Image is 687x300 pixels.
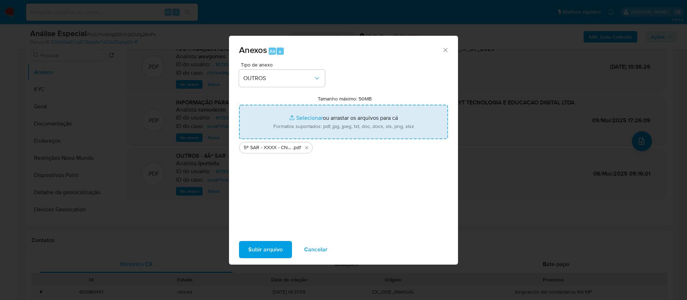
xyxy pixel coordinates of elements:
[239,241,292,258] button: Subir arquivo
[318,95,372,102] label: Tamanho máximo: 50MB
[239,44,267,56] span: Anexos
[239,70,325,87] button: OUTROS
[248,242,283,257] span: Subir arquivo
[279,48,281,55] span: a
[293,144,301,151] span: .pdf
[302,143,311,152] button: Excluir 5º SAR - XXXX - CNPJ 39478394000123 - PAYT TECNOLOGIA E EDUCACAO DIGITAL LTDA.pdf
[442,46,448,53] button: Fechar
[269,48,275,55] span: Alt
[244,144,293,151] span: 5º SAR - XXXX - CNPJ 39478394000123 - PAYT TECNOLOGIA E EDUCACAO DIGITAL LTDA
[295,241,337,258] button: Cancelar
[243,75,313,82] span: OUTROS
[304,242,327,257] span: Cancelar
[239,139,448,153] ul: Arquivos selecionados
[241,62,327,67] span: Tipo de anexo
